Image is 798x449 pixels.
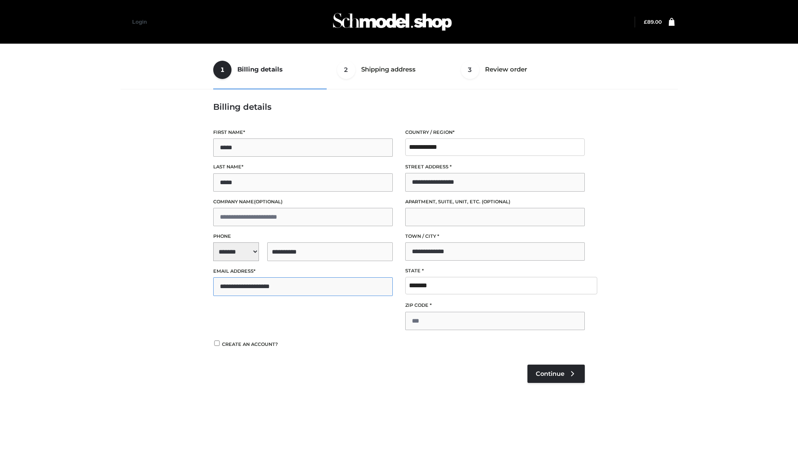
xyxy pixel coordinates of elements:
span: £ [644,19,647,25]
a: £89.00 [644,19,662,25]
span: (optional) [482,199,510,205]
a: Login [132,19,147,25]
img: Schmodel Admin 964 [330,5,455,38]
span: (optional) [254,199,283,205]
a: Continue [527,365,585,383]
span: Continue [536,370,564,377]
label: Phone [213,232,393,240]
label: Street address [405,163,585,171]
h3: Billing details [213,102,585,112]
label: ZIP Code [405,301,585,309]
span: Create an account? [222,341,278,347]
label: Country / Region [405,128,585,136]
bdi: 89.00 [644,19,662,25]
input: Create an account? [213,340,221,346]
label: Apartment, suite, unit, etc. [405,198,585,206]
label: Last name [213,163,393,171]
label: Company name [213,198,393,206]
label: First name [213,128,393,136]
label: Town / City [405,232,585,240]
label: Email address [213,267,393,275]
label: State [405,267,585,275]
